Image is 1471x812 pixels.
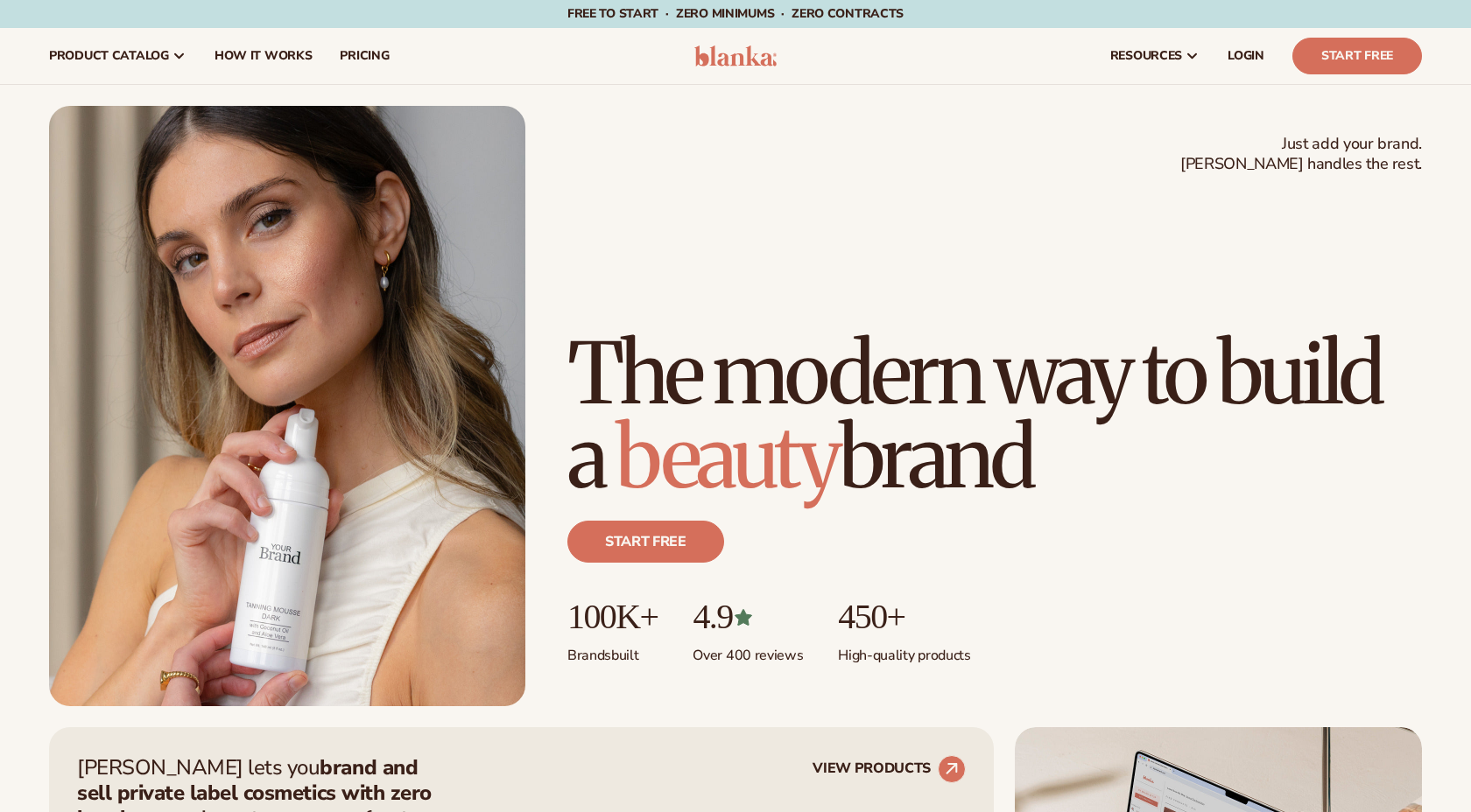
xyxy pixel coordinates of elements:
[1228,49,1264,63] span: LOGIN
[567,521,724,563] a: Start free
[567,636,658,665] p: Brands built
[1110,49,1182,63] span: resources
[567,332,1422,500] h1: The modern way to build a brand
[1096,28,1214,84] a: resources
[1292,38,1422,74] a: Start Free
[567,598,658,636] p: 100K+
[567,5,904,22] span: Free to start · ZERO minimums · ZERO contracts
[1214,28,1278,84] a: LOGIN
[694,45,778,66] img: logo
[49,106,525,706] img: Female holding tanning mousse.
[49,49,169,63] span: product catalog
[215,49,313,63] span: How It Works
[838,636,970,665] p: High-quality products
[693,598,803,636] p: 4.9
[35,28,201,84] a: product catalog
[616,405,838,510] span: beauty
[1180,134,1422,175] span: Just add your brand. [PERSON_NAME] handles the rest.
[693,636,803,665] p: Over 400 reviews
[326,28,403,84] a: pricing
[838,598,970,636] p: 450+
[340,49,389,63] span: pricing
[201,28,327,84] a: How It Works
[813,755,966,783] a: VIEW PRODUCTS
